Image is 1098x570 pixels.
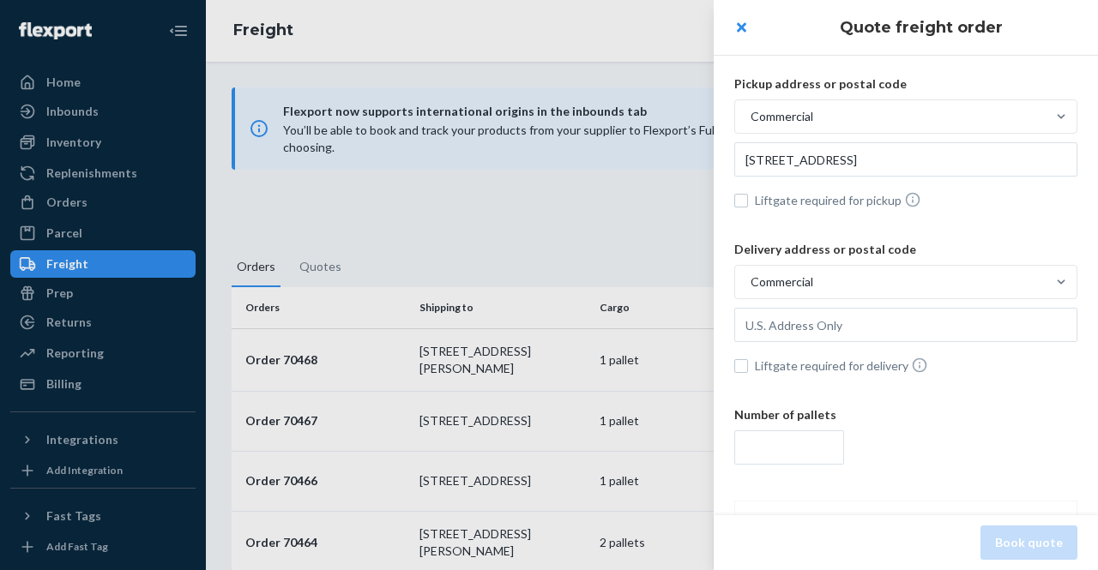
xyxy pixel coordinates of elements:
div: Commercial [751,273,813,291]
h1: Quote freight order [765,16,1077,39]
input: U.S. Address Only [734,142,1077,177]
input: Liftgate required for pickup [734,194,748,207]
span: Liftgate required for delivery [755,357,1077,375]
input: U.S. Address Only [734,308,1077,342]
button: Book quote [980,525,1077,560]
input: Liftgate required for delivery [734,359,748,373]
p: Number of pallets [734,406,1077,423]
div: Commercial [751,108,813,125]
p: Delivery address or postal code [734,241,1077,258]
button: close [724,10,758,45]
p: Pickup address or postal code [734,75,1077,93]
span: Liftgate required for pickup [755,191,1077,209]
